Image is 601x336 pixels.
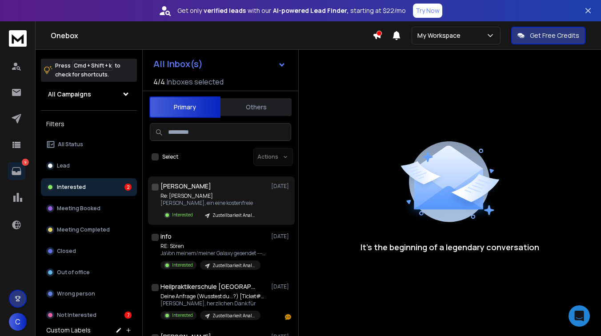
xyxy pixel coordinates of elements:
[41,221,137,239] button: Meeting Completed
[146,55,293,73] button: All Inbox(s)
[57,205,100,212] p: Meeting Booked
[167,76,224,87] h3: Inboxes selected
[417,31,464,40] p: My Workspace
[212,212,255,219] p: Zustellbarkeit Analyse
[57,269,90,276] p: Out of office
[41,242,137,260] button: Closed
[57,312,96,319] p: Not Interested
[530,31,579,40] p: Get Free Credits
[72,60,113,71] span: Cmd + Shift + k
[271,283,291,290] p: [DATE]
[57,248,76,255] p: Closed
[220,97,292,117] button: Others
[361,241,539,253] p: It’s the beginning of a legendary conversation
[160,250,267,257] p: JaVon meinem/meiner Galaxy gesendet --------
[172,262,193,268] p: Interested
[204,6,246,15] strong: verified leads
[124,312,132,319] div: 7
[416,6,440,15] p: Try Now
[160,192,260,200] p: Re: [PERSON_NAME]
[9,313,27,331] button: C
[511,27,585,44] button: Get Free Credits
[160,182,211,191] h1: [PERSON_NAME]
[41,178,137,196] button: Interested2
[41,118,137,130] h3: Filters
[153,76,165,87] span: 4 / 4
[46,326,91,335] h3: Custom Labels
[160,232,172,241] h1: info
[57,226,110,233] p: Meeting Completed
[41,264,137,281] button: Out of office
[58,141,83,148] p: All Status
[41,157,137,175] button: Lead
[153,60,203,68] h1: All Inbox(s)
[271,233,291,240] p: [DATE]
[57,290,95,297] p: Wrong person
[8,162,25,180] a: 9
[22,159,29,166] p: 9
[41,306,137,324] button: Not Interested7
[273,6,349,15] strong: AI-powered Lead Finder,
[172,312,193,319] p: Interested
[9,30,27,47] img: logo
[177,6,406,15] p: Get only with our starting at $22/mo
[212,262,255,269] p: Zustellbarkeit Analyse
[149,96,220,118] button: Primary
[41,285,137,303] button: Wrong person
[160,293,267,300] p: Deine Anfrage (Wusstest du...?) [Ticket#6111386]
[271,183,291,190] p: [DATE]
[55,61,120,79] p: Press to check for shortcuts.
[57,184,86,191] p: Interested
[160,282,258,291] h1: Heilpraktikerschule [GEOGRAPHIC_DATA] Helpdesk
[41,85,137,103] button: All Campaigns
[160,300,267,307] p: [PERSON_NAME], herzlichen Dank für
[160,200,260,207] p: [PERSON_NAME], ein eine kostenfreie
[41,200,137,217] button: Meeting Booked
[172,212,193,218] p: Interested
[569,305,590,327] div: Open Intercom Messenger
[41,136,137,153] button: All Status
[160,243,267,250] p: RE: Sören
[212,312,255,319] p: Zustellbarkeit Analyse
[48,90,91,99] h1: All Campaigns
[51,30,373,41] h1: Onebox
[57,162,70,169] p: Lead
[413,4,442,18] button: Try Now
[162,153,178,160] label: Select
[124,184,132,191] div: 2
